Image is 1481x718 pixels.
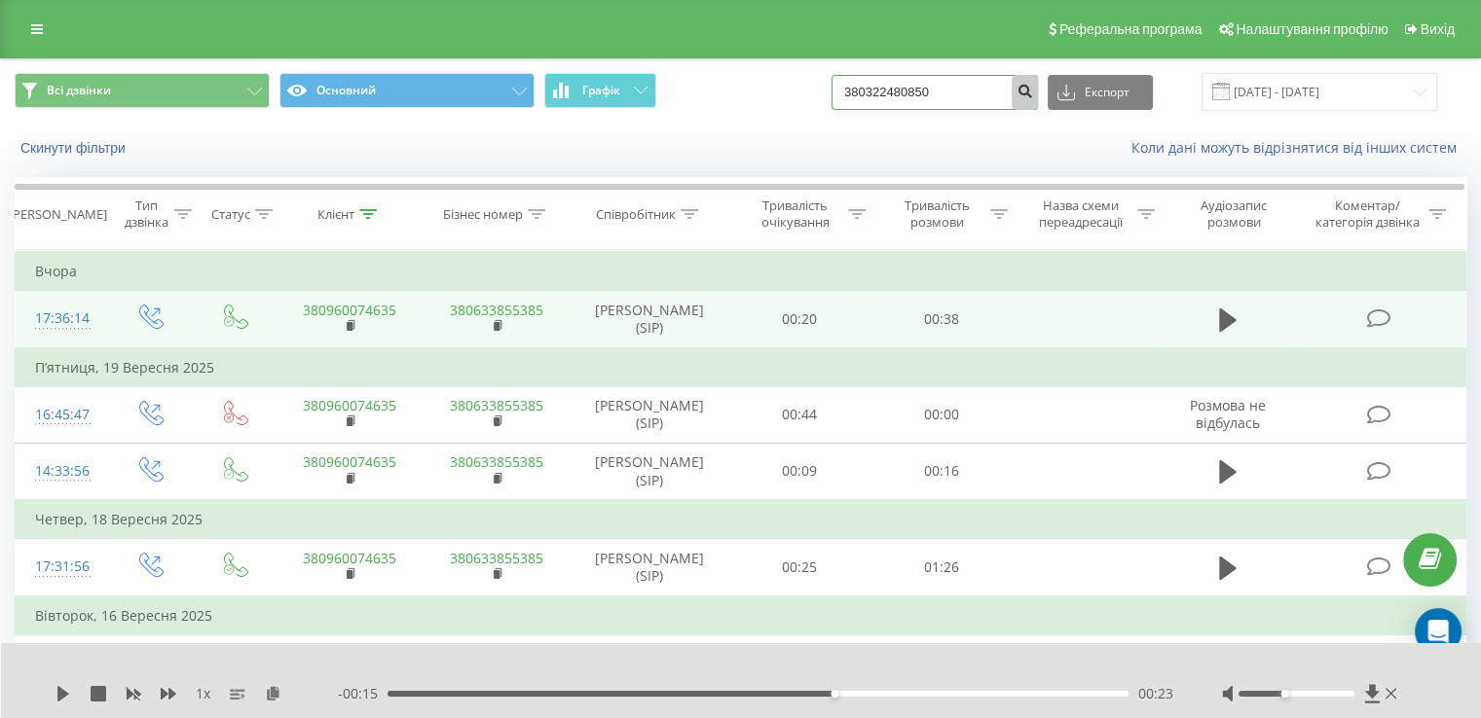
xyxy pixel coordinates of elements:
a: 380633855385 [450,301,543,319]
div: Accessibility label [831,690,838,698]
div: Тип дзвінка [123,197,168,231]
span: Налаштування профілю [1236,21,1388,37]
a: 380960074635 [303,549,396,567]
a: Коли дані можуть відрізнятися вiд інших систем [1131,138,1466,157]
div: Бізнес номер [443,206,523,223]
span: Графік [582,84,620,97]
td: [PERSON_NAME] (SIP) [571,634,729,692]
div: Тривалість розмови [888,197,985,231]
td: 00:00 [870,386,1012,443]
div: Співробітник [596,206,676,223]
td: 00:25 [729,539,870,596]
span: 00:23 [1138,684,1173,703]
td: Четвер, 18 Вересня 2025 [16,500,1466,539]
td: 00:44 [729,386,870,443]
button: Всі дзвінки [15,73,270,108]
button: Скинути фільтри [15,139,135,157]
td: 00:38 [870,291,1012,348]
td: [PERSON_NAME] (SIP) [571,386,729,443]
div: Open Intercom Messenger [1415,608,1462,655]
td: П’ятниця, 19 Вересня 2025 [16,348,1466,387]
span: Вихід [1421,21,1455,37]
div: [PERSON_NAME] [9,206,107,223]
button: Основний [279,73,535,108]
a: 380960074635 [303,396,396,414]
td: Вівторок, 16 Вересня 2025 [16,596,1466,635]
div: 17:31:56 [35,548,87,586]
td: 00:09 [729,443,870,500]
a: 380633855385 [450,452,543,471]
div: Назва схеми переадресації [1030,197,1132,231]
td: 00:20 [729,291,870,348]
div: 17:36:14 [35,300,87,338]
a: 380960074635 [303,452,396,471]
span: 1 x [196,684,210,703]
button: Графік [544,73,656,108]
td: Вчора [16,252,1466,291]
a: 380960074635 [303,301,396,319]
span: Реферальна програма [1059,21,1203,37]
div: 14:33:56 [35,452,87,490]
a: 380633855385 [450,396,543,414]
div: 16:45:47 [35,396,87,434]
td: 00:16 [870,443,1012,500]
div: Тривалість очікування [747,197,844,231]
td: [PERSON_NAME] (SIP) [571,443,729,500]
button: Експорт [1048,75,1153,110]
td: 00:31 [870,634,1012,692]
div: Клієнт [317,206,354,223]
div: Коментар/категорія дзвінка [1310,197,1424,231]
div: Статус [211,206,250,223]
div: Аудіозапис розмови [1177,197,1291,231]
span: - 00:15 [338,684,388,703]
td: 00:11 [729,634,870,692]
td: [PERSON_NAME] (SIP) [571,291,729,348]
span: Всі дзвінки [47,83,111,98]
span: Розмова не відбулась [1190,396,1266,432]
div: Accessibility label [1280,690,1288,698]
input: Пошук за номером [832,75,1038,110]
a: 380633855385 [450,549,543,567]
td: 01:26 [870,539,1012,596]
td: [PERSON_NAME] (SIP) [571,539,729,596]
